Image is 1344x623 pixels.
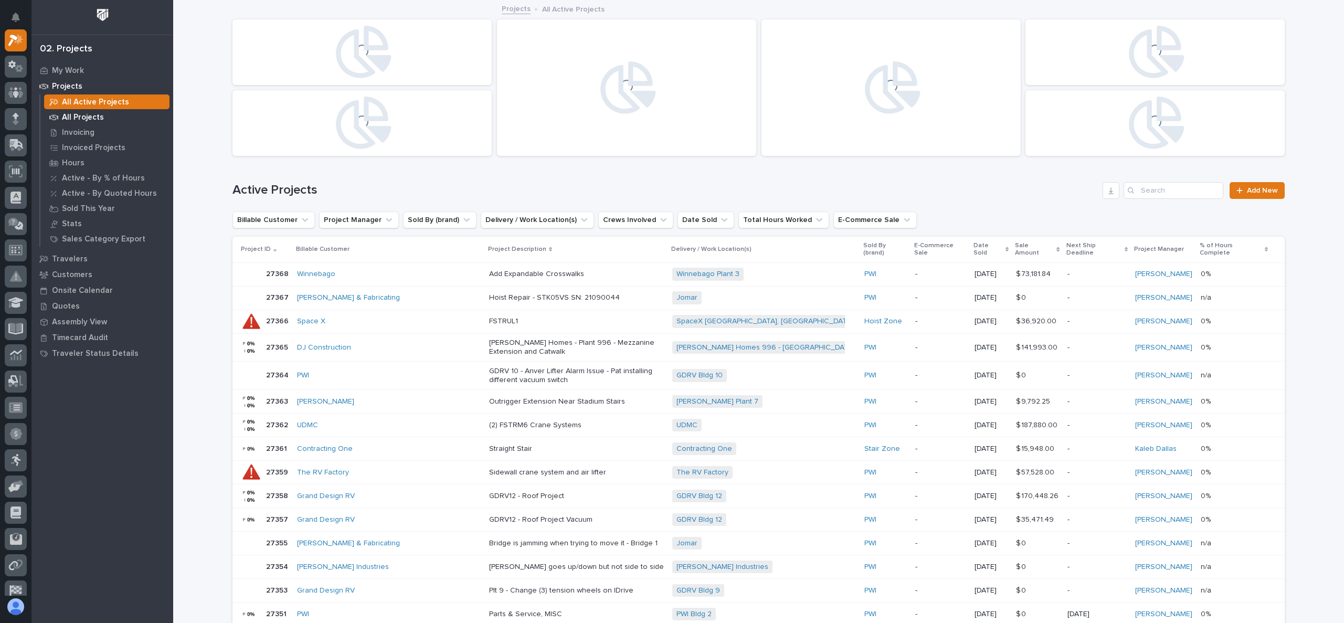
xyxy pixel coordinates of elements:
a: PWI [864,421,876,430]
tr: 2735827358 Grand Design RV GDRV12 - Roof ProjectGDRV Bldg 12 PWI -[DATE]$ 170,448.26$ 170,448.26 ... [232,484,1285,508]
a: Travelers [31,251,173,267]
img: Workspace Logo [93,5,112,25]
p: 0% [1201,341,1213,352]
p: Plt 9 - Change (3) tension wheels on IDrive [489,586,664,595]
p: Assembly View [52,318,107,327]
p: [DATE] [975,343,1008,352]
p: - [915,371,966,380]
p: - [915,539,966,548]
p: $ 0 [1016,291,1028,302]
a: [PERSON_NAME] [1135,610,1192,619]
tr: 2735427354 [PERSON_NAME] Industries [PERSON_NAME] goes up/down but not side to side[PERSON_NAME] ... [232,555,1285,578]
p: Timecard Audit [52,333,108,343]
a: Stats [40,216,173,231]
p: - [915,468,966,477]
a: Stair Zone [864,445,900,453]
a: PWI [864,539,876,548]
p: Active - By % of Hours [62,174,145,183]
a: Add New [1230,182,1285,199]
p: Invoiced Projects [62,143,125,153]
button: Delivery / Work Location(s) [481,212,594,228]
p: - [915,293,966,302]
p: Hours [62,159,84,168]
p: n/a [1201,584,1213,595]
p: $ 187,880.00 [1016,419,1060,430]
a: PWI [297,610,309,619]
a: Contracting One [297,445,353,453]
button: Notifications [5,6,27,28]
p: [DATE] [975,492,1008,501]
a: Onsite Calendar [31,282,173,298]
p: Add Expandable Crosswalks [489,270,664,279]
tr: 2735327353 Grand Design RV Plt 9 - Change (3) tension wheels on IDriveGDRV Bldg 9 PWI -[DATE]$ 0$... [232,578,1285,602]
a: Contracting One [676,445,732,453]
a: [PERSON_NAME] [1135,371,1192,380]
p: [DATE] [975,539,1008,548]
a: [PERSON_NAME] Industries [676,563,768,572]
a: PWI [864,270,876,279]
p: n/a [1201,291,1213,302]
p: - [1067,317,1127,326]
p: 0% [1201,315,1213,326]
a: [PERSON_NAME] & Fabricating [297,539,400,548]
p: n/a [1201,369,1213,380]
p: 27365 [266,341,290,352]
p: [DATE] [975,371,1008,380]
a: [PERSON_NAME] [297,397,354,406]
p: Sidewall crane system and air lifter [489,468,664,477]
a: Grand Design RV [297,492,355,501]
p: - [1067,371,1127,380]
p: 0% [1201,442,1213,453]
a: Hoist Zone [864,317,902,326]
a: PWI [864,293,876,302]
a: UDMC [676,421,697,430]
button: Date Sold [678,212,734,228]
p: Sold By (brand) [863,240,908,259]
p: [DATE] [975,397,1008,406]
a: PWI [864,397,876,406]
a: Hours [40,155,173,170]
input: Search [1124,182,1223,199]
p: - [915,492,966,501]
p: [DATE] [975,445,1008,453]
p: 0% [1201,490,1213,501]
p: 27358 [266,490,290,501]
a: Winnebago [297,270,335,279]
a: [PERSON_NAME] Industries [297,563,389,572]
button: Sold By (brand) [403,212,477,228]
p: - [915,515,966,524]
tr: 2736427364 PWI GDRV 10 - Anver Lifter Alarm Issue - Pat installing different vacuum switchGDRV Bl... [232,362,1285,390]
a: PWI Bldg 2 [676,610,712,619]
button: Project Manager [319,212,399,228]
p: Parts & Service, MISC [489,610,664,619]
a: DJ Construction [297,343,351,352]
p: 0% [1201,608,1213,619]
a: [PERSON_NAME] [1135,586,1192,595]
a: GDRV Bldg 9 [676,586,720,595]
p: Project Description [488,244,546,255]
p: Travelers [52,255,88,264]
p: $ 57,528.00 [1016,466,1056,477]
a: Grand Design RV [297,586,355,595]
p: - [1067,515,1127,524]
a: [PERSON_NAME] Plant 7 [676,397,758,406]
a: Active - By % of Hours [40,171,173,185]
p: 0% [1201,513,1213,524]
p: $ 35,471.49 [1016,513,1056,524]
a: [PERSON_NAME] [1135,468,1192,477]
button: Crews Involved [598,212,673,228]
a: The RV Factory [676,468,728,477]
tr: 2735727357 Grand Design RV GDRV12 - Roof Project VacuumGDRV Bldg 12 PWI -[DATE]$ 35,471.49$ 35,47... [232,508,1285,532]
p: $ 0 [1016,584,1028,595]
a: Projects [502,2,531,14]
p: - [915,421,966,430]
p: [DATE] [975,586,1008,595]
p: Stats [62,219,82,229]
a: Projects [31,78,173,94]
div: Notifications [13,13,27,29]
p: 27359 [266,466,290,477]
p: Bridge is jamming when trying to move it - Bridge 1 [489,539,664,548]
h1: Active Projects [232,183,1098,198]
p: Sale Amount [1015,240,1054,259]
a: Space X [297,317,325,326]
